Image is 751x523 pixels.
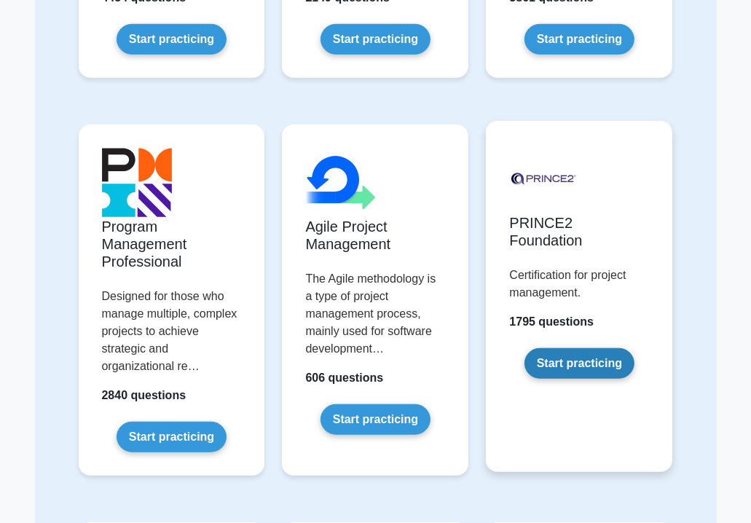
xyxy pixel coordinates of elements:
[321,24,430,55] a: Start practicing
[117,24,227,55] a: Start practicing
[321,404,430,435] a: Start practicing
[524,24,634,55] a: Start practicing
[117,422,227,452] a: Start practicing
[524,348,634,379] a: Start practicing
